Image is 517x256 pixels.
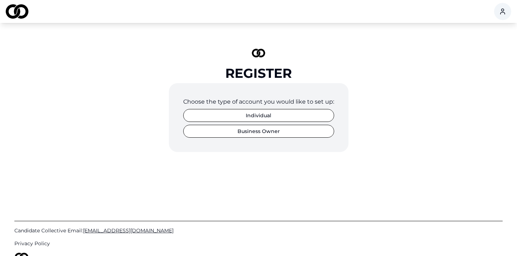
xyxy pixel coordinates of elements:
button: Individual [183,109,334,122]
img: logo [252,49,266,57]
span: [EMAIL_ADDRESS][DOMAIN_NAME] [83,227,174,234]
img: logo [6,4,28,19]
div: Choose the type of account you would like to set up: [183,98,334,106]
button: Business Owner [183,125,334,138]
a: Candidate Collective Email:[EMAIL_ADDRESS][DOMAIN_NAME] [14,227,503,234]
div: Register [225,66,292,80]
a: Privacy Policy [14,240,503,247]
